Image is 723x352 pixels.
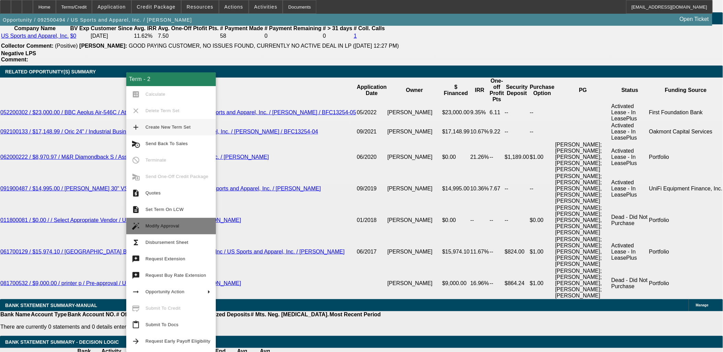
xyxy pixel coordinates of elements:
td: Portfolio [649,141,723,173]
th: Most Recent Period [329,311,381,318]
mat-icon: arrow_right_alt [132,288,140,296]
td: -- [504,103,529,122]
b: Negative LPS Comment: [1,50,36,62]
td: 06/2017 [357,236,387,268]
td: [PERSON_NAME] [387,204,442,236]
mat-icon: auto_fix_high [132,222,140,230]
span: Quotes [145,190,161,196]
mat-icon: content_paste [132,321,140,329]
mat-icon: cancel_schedule_send [132,140,140,148]
td: $23,000.00 [442,103,470,122]
td: 01/2018 [357,204,387,236]
a: 081700532 / $9,000.00 / printer p / Pre-approval / U S Sports and Apparel, Inc. / [PERSON_NAME] [0,280,241,286]
td: [PERSON_NAME]; [PERSON_NAME]; [PERSON_NAME], [PERSON_NAME]; [PERSON_NAME] [555,141,611,173]
td: 9.22 [489,122,504,141]
th: Funding Source [649,78,723,103]
th: Account Type [31,311,67,318]
b: Avg. One-Off Ptofit Pts. [158,25,219,31]
td: Portfolio [649,236,723,268]
td: -- [489,268,504,299]
b: [PERSON_NAME]: [79,43,127,49]
td: 11.62% [133,33,157,39]
td: [PERSON_NAME] [387,173,442,204]
a: 091900487 / $14,995.00 / [PERSON_NAME] 30" VS300i / Supplies Unlimited Inc / U S Sports and Appar... [0,186,321,191]
td: Activated Lease - In LeasePlus [611,122,649,141]
mat-icon: description [132,206,140,214]
button: Application [92,0,131,13]
td: 16.96% [470,268,489,299]
td: Activated Lease - In LeasePlus [611,103,649,122]
mat-icon: functions [132,238,140,247]
td: Oakmont Capital Services [649,122,723,141]
div: Term - 2 [126,72,216,86]
span: Actions [224,4,243,10]
td: 58 [220,33,264,39]
th: Status [611,78,649,103]
td: $1.00 [529,141,555,173]
td: [PERSON_NAME] [387,236,442,268]
a: 062000222 / $8,970.97 / M&R Diamondback S / Assumption / US Sports and Apparel, Inc. / [PERSON_NAME] [0,154,269,160]
th: Owner [387,78,442,103]
td: $1.00 [529,236,555,268]
td: -- [529,103,555,122]
td: -- [529,122,555,141]
td: [PERSON_NAME] [387,122,442,141]
td: Activated Lease - In LeasePlus [611,173,649,204]
a: 092100133 / $17,148.99 / Oric 24" / Industrial Business Systems / US Sports and Apparel, Inc. / [... [0,129,318,134]
td: 06/2020 [357,141,387,173]
td: 0 [323,33,353,39]
td: 09/2021 [357,122,387,141]
b: # Payment Remaining [265,25,322,31]
td: 10.36% [470,173,489,204]
a: 011800081 / $0.00 / / Select Appropriate Vendor / U S Sports and Apparel, Inc. / [PERSON_NAME] [0,217,241,223]
th: Security Deposit [504,78,529,103]
b: # Coll. Calls [354,25,385,31]
td: Portfolio [649,204,723,236]
span: Modify Approval [145,223,179,228]
td: UniFi Equipment Finance, Inc. [649,173,723,204]
td: $864.24 [504,268,529,299]
td: 11.67% [470,236,489,268]
td: Dead - Did Not Purchase [611,268,649,299]
td: -- [504,173,529,204]
td: $1,189.00 [504,141,529,173]
th: One-off Profit Pts [489,78,504,103]
td: [DATE] [90,33,133,39]
mat-icon: try [132,255,140,263]
b: Company Name [14,25,56,31]
td: 7.50 [158,33,219,39]
a: 052200302 / $23,000.00 / BBC Aeolus Air-546C / Atlas Screen Supply Company / US Sports and Appare... [0,109,356,115]
td: First Foundation Bank [649,103,723,122]
td: -- [504,122,529,141]
td: $17,148.99 [442,122,470,141]
span: Activities [254,4,278,10]
button: Activities [249,0,283,13]
button: Credit Package [132,0,181,13]
td: 05/2022 [357,103,387,122]
span: GOOD PAYING CUSTOMER, NO ISSUES FOUND, CURRENTLY NO ACTIVE DEAL IN LP ([DATE] 12:27 PM) [129,43,399,49]
span: Credit Package [137,4,176,10]
td: $9,000.00 [442,268,470,299]
td: -- [504,204,529,236]
th: IRR [470,78,489,103]
span: (Positive) [55,43,78,49]
th: Bank Account NO. [67,311,116,318]
span: Resources [187,4,213,10]
td: [PERSON_NAME] [387,141,442,173]
span: Request Extension [145,256,185,261]
a: 061700129 / $15,974.10 / [GEOGRAPHIC_DATA] BEXT-S1501CBII / Barudan America, Inc / US Sports and ... [0,249,345,255]
span: Disbursement Sheet [145,240,188,245]
span: Application [97,4,126,10]
td: [PERSON_NAME] [387,103,442,122]
span: Opportunity Action [145,289,185,294]
span: BANK STATEMENT SUMMARY-MANUAL [5,303,97,308]
td: Activated Lease - In LeasePlus [611,141,649,173]
th: Application Date [357,78,387,103]
span: Request Buy Rate Extension [145,273,206,278]
th: Annualized Deposits [196,311,250,318]
b: # Payment Made [220,25,263,31]
td: $0.00 [529,204,555,236]
button: Resources [182,0,219,13]
td: [PERSON_NAME]; [PERSON_NAME]; [PERSON_NAME], [PERSON_NAME]; [PERSON_NAME] [555,236,611,268]
td: $824.00 [504,236,529,268]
